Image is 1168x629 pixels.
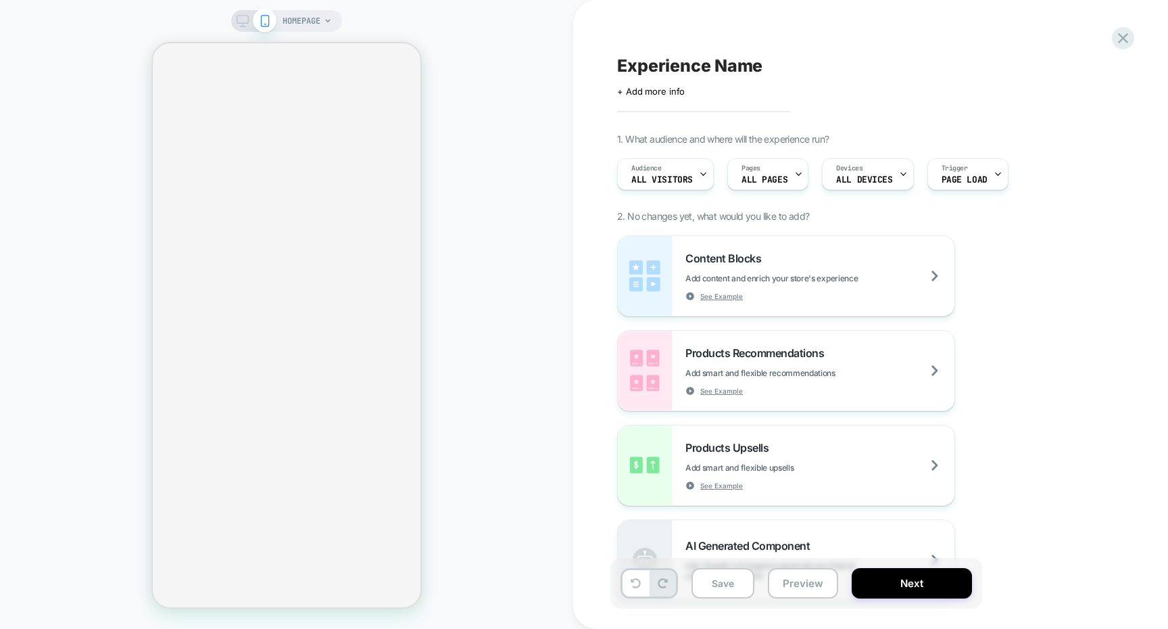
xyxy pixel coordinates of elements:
[768,568,838,599] button: Preview
[631,164,662,173] span: Audience
[617,55,762,76] span: Experience Name
[685,441,775,455] span: Products Upsells
[836,164,862,173] span: Devices
[741,164,760,173] span: Pages
[852,568,972,599] button: Next
[691,568,754,599] button: Save
[685,368,903,378] span: Add smart and flexible recommendations
[685,252,768,265] span: Content Blocks
[617,133,829,145] span: 1. What audience and where will the experience run?
[942,164,968,173] span: Trigger
[685,539,817,553] span: AI Generated Component
[836,175,892,185] span: ALL DEVICES
[700,292,743,301] span: See Example
[741,175,787,185] span: ALL PAGES
[631,175,693,185] span: All Visitors
[700,481,743,490] span: See Example
[283,10,320,32] span: HOMEPAGE
[700,386,743,396] span: See Example
[617,210,809,222] span: 2. No changes yet, what would you like to add?
[617,86,685,97] span: + Add more info
[942,175,988,185] span: Page Load
[685,273,925,283] span: Add content and enrich your store's experience
[685,463,861,473] span: Add smart and flexible upsells
[685,346,831,360] span: Products Recommendations
[153,43,420,607] iframe: To enrich screen reader interactions, please activate Accessibility in Grammarly extension settings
